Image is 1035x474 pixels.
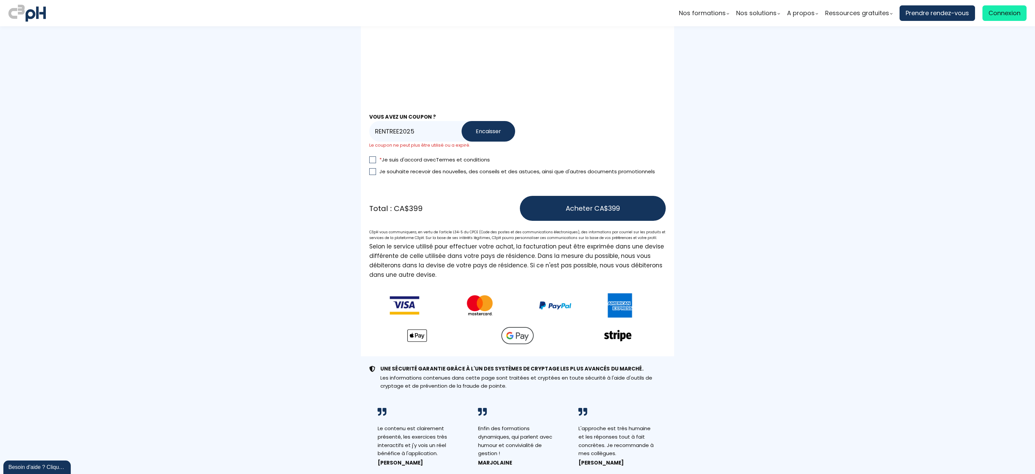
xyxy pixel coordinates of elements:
div: Les informations contenues dans cette page sont traitées et cryptées en toute sécurité à l'aide d... [380,374,666,391]
div: Je souhaite recevoir des nouvelles, des conseils et des astuces, ainsi que d'autres documents pro... [379,168,655,176]
a: Connexion [982,5,1027,21]
div: Vous avez un coupon ? [369,113,666,121]
a: Termes et conditions [436,156,490,163]
img: 3a6ed4e04f0a8ba9000336142b96fac9.png [464,292,496,319]
div: Selon le service utilisé pour effectuer votre achat, la facturation peut être exprimée dans une d... [369,242,666,279]
div: [PERSON_NAME] [578,459,657,467]
iframe: Cadre de saisie sécurisé pour le paiement [368,15,667,91]
div: Marjolaine [478,459,557,467]
span: A propos [787,8,815,18]
span: Prendre rendez-vous [906,8,969,18]
img: ee07279041d6da64b053321b8962ce4b.png [602,328,634,343]
iframe: chat widget [3,459,72,474]
img: e03ae8845722ac469b6543a40883568d.png [604,289,636,322]
img: logo C3PH [8,3,46,23]
img: 3b2056f1c83781eb3166e42d9a06843a.jpeg [388,296,421,315]
span: Connexion [989,8,1021,18]
div: [PERSON_NAME] [378,459,457,467]
p: Total : CA$399 [369,203,515,214]
span: Nos formations [679,8,726,18]
img: 9b5c565f046f1276e09ce158b2bb2fb6.png [501,327,534,344]
div: Le contenu est clairement présenté, les exercices très interactifs et j'y vois un réel bénéfice à... [378,424,457,458]
button: Acheter CA$399 [520,196,666,221]
div: Enfin des formations dynamiques, qui parlent avec humour et convivialité de gestion ! [478,424,556,458]
div: C3pH vous communiquera, en vertu de l’article L34-5 du CPCE (Code des postes et des communication... [369,229,666,241]
a: Prendre rendez-vous [900,5,975,21]
span: Acheter CA$399 [566,203,620,213]
div: Je suis d'accord avec [379,156,490,164]
div: UNE SÉCURITÉ GARANTIE GRÂCE À L'UN DES SYSTÈMES DE CRYPTAGE LES PLUS AVANCÉS DU MARCHÉ. [380,365,666,373]
span: Ressources gratuites [825,8,889,18]
button: Encaisser [462,121,515,142]
img: 811ccb65ddede0ff4aa8000e0498b95e.png [539,296,571,315]
img: 4bb12a7dea04f02d9ce10c08b3de6c3a.png [401,322,433,350]
div: L'approche est très humaine et les réponses tout à fait concrètes. Je recommande à mes collègues. [578,424,657,458]
p: Le coupon ne peut plus être utilisé ou a expiré. [369,142,666,149]
span: Nos solutions [736,8,777,18]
